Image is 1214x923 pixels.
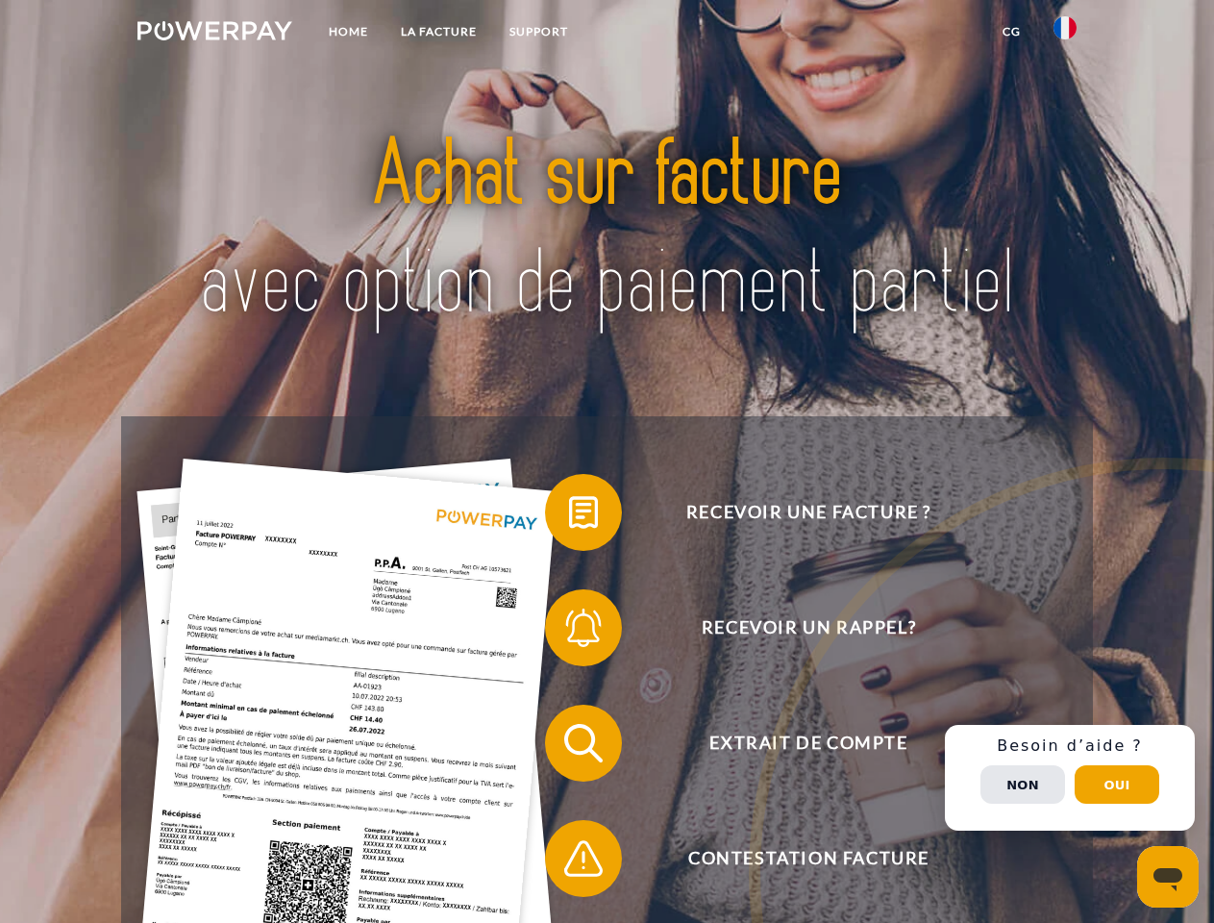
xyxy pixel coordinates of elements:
a: CG [986,14,1037,49]
img: qb_bell.svg [559,604,607,652]
img: qb_search.svg [559,719,607,767]
img: logo-powerpay-white.svg [137,21,292,40]
button: Oui [1075,765,1159,804]
button: Recevoir un rappel? [545,589,1045,666]
img: qb_warning.svg [559,835,607,883]
button: Contestation Facture [545,820,1045,897]
a: LA FACTURE [384,14,493,49]
a: Support [493,14,584,49]
span: Recevoir une facture ? [573,474,1044,551]
button: Extrait de compte [545,705,1045,782]
img: fr [1053,16,1077,39]
span: Recevoir un rappel? [573,589,1044,666]
img: title-powerpay_fr.svg [184,92,1030,368]
img: qb_bill.svg [559,488,607,536]
span: Extrait de compte [573,705,1044,782]
button: Non [980,765,1065,804]
iframe: Bouton de lancement de la fenêtre de messagerie [1137,846,1199,908]
a: Home [312,14,384,49]
span: Contestation Facture [573,820,1044,897]
div: Schnellhilfe [945,725,1195,831]
h3: Besoin d’aide ? [956,736,1183,756]
button: Recevoir une facture ? [545,474,1045,551]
